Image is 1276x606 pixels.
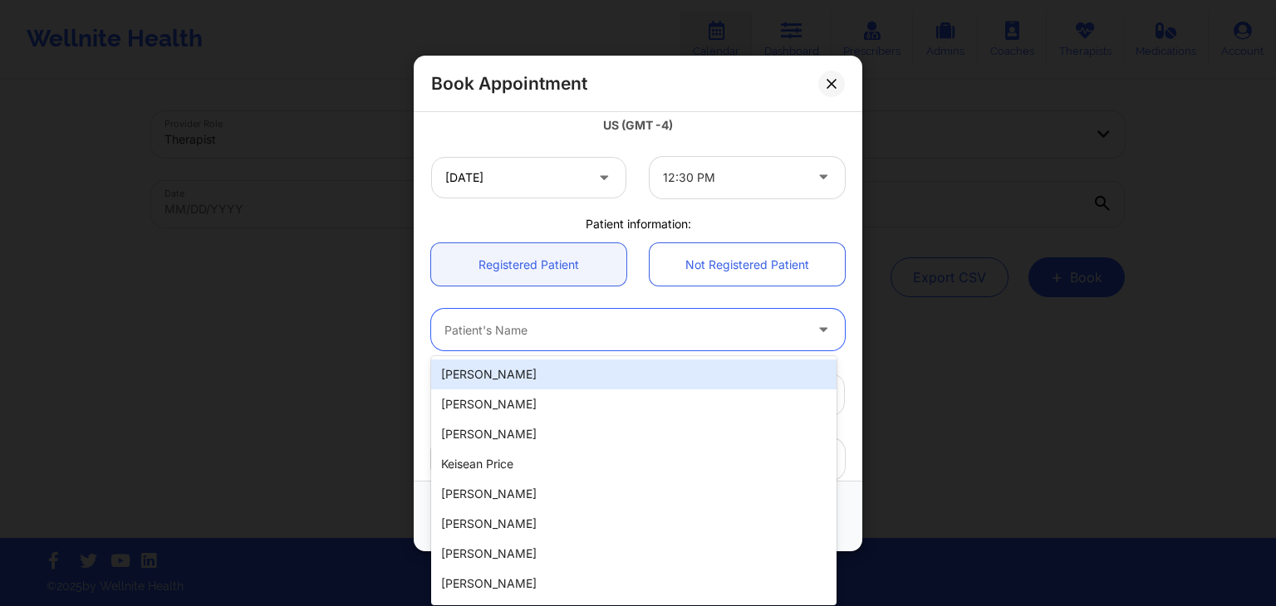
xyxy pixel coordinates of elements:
div: [PERSON_NAME] [431,389,837,419]
div: [PERSON_NAME] [431,419,837,449]
input: MM/DD/YYYY [431,156,626,198]
div: [PERSON_NAME] [431,359,837,389]
div: [PERSON_NAME] [431,479,837,509]
div: [PERSON_NAME] [431,509,837,539]
a: Not Registered Patient [650,243,845,286]
div: US (GMT -4) [431,117,845,134]
div: [PERSON_NAME] [431,569,837,599]
div: Keisean Price [431,449,837,479]
div: Patient information: [420,215,856,232]
h2: Book Appointment [431,72,587,95]
div: [PERSON_NAME] [431,539,837,569]
a: Registered Patient [431,243,626,286]
div: 12:30 PM [663,156,803,198]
